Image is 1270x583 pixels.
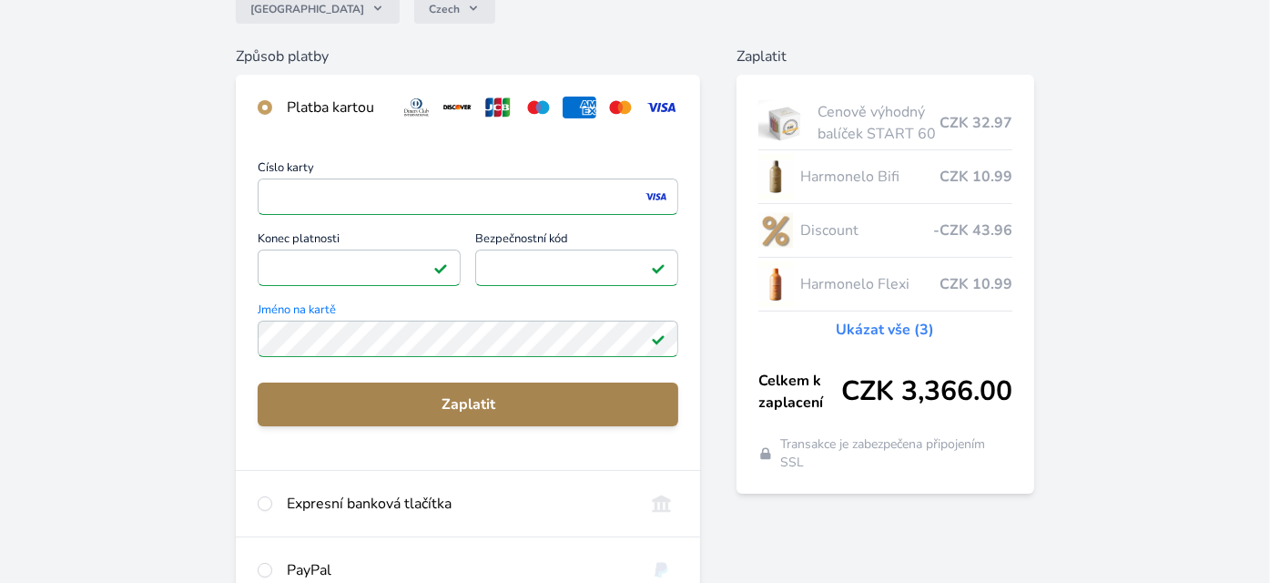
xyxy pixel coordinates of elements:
iframe: Iframe pro číslo karty [266,184,670,210]
div: Expresní banková tlačítka [287,493,630,515]
img: onlineBanking_CZ.svg [645,493,678,515]
span: CZK 10.99 [940,273,1012,295]
a: Ukázat vše (3) [836,319,934,341]
input: Jméno na kartěPlatné pole [258,321,678,357]
span: CZK 32.97 [940,112,1012,134]
img: Platné pole [651,332,665,346]
img: visa [644,189,668,205]
iframe: Iframe pro bezpečnostní kód [483,255,670,281]
span: CZK 3,366.00 [841,375,1012,408]
img: amex.svg [563,97,596,118]
iframe: Iframe pro datum vypršení platnosti [266,255,452,281]
span: Jméno na kartě [258,304,678,321]
img: Platné pole [651,261,665,275]
img: discover.svg [441,97,474,118]
img: Konec platnosti [427,260,452,276]
span: Harmonelo Flexi [800,273,940,295]
span: Celkem k zaplacení [758,370,841,414]
span: CZK 10.99 [940,166,1012,188]
img: jcb.svg [482,97,515,118]
button: Zaplatit [258,383,678,426]
span: -CZK 43.96 [933,220,1012,241]
span: Cenově výhodný balíček START 60 [818,101,940,145]
span: [GEOGRAPHIC_DATA] [250,2,364,16]
img: CLEAN_BIFI_se_stinem_x-lo.jpg [758,154,793,199]
div: Platba kartou [287,97,385,118]
span: Czech [429,2,460,16]
img: visa.svg [645,97,678,118]
img: paypal.svg [645,559,678,581]
div: PayPal [287,559,630,581]
span: Zaplatit [272,394,664,415]
span: Discount [800,220,933,241]
img: mc.svg [604,97,637,118]
img: Platné pole [433,261,448,275]
span: Číslo karty [258,162,678,179]
img: diners.svg [400,97,433,118]
img: CLEAN_FLEXI_se_stinem_x-hi_(1)-lo.jpg [758,261,793,307]
span: Transakce je zabezpečena připojením SSL [780,435,1012,472]
img: start.jpg [758,100,810,146]
span: Konec platnosti [258,233,461,250]
span: Bezpečnostní kód [475,233,678,250]
img: maestro.svg [522,97,555,118]
h6: Zaplatit [737,46,1034,67]
h6: Způsob platby [236,46,700,67]
span: Harmonelo Bifi [800,166,940,188]
img: discount-lo.png [758,208,793,253]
